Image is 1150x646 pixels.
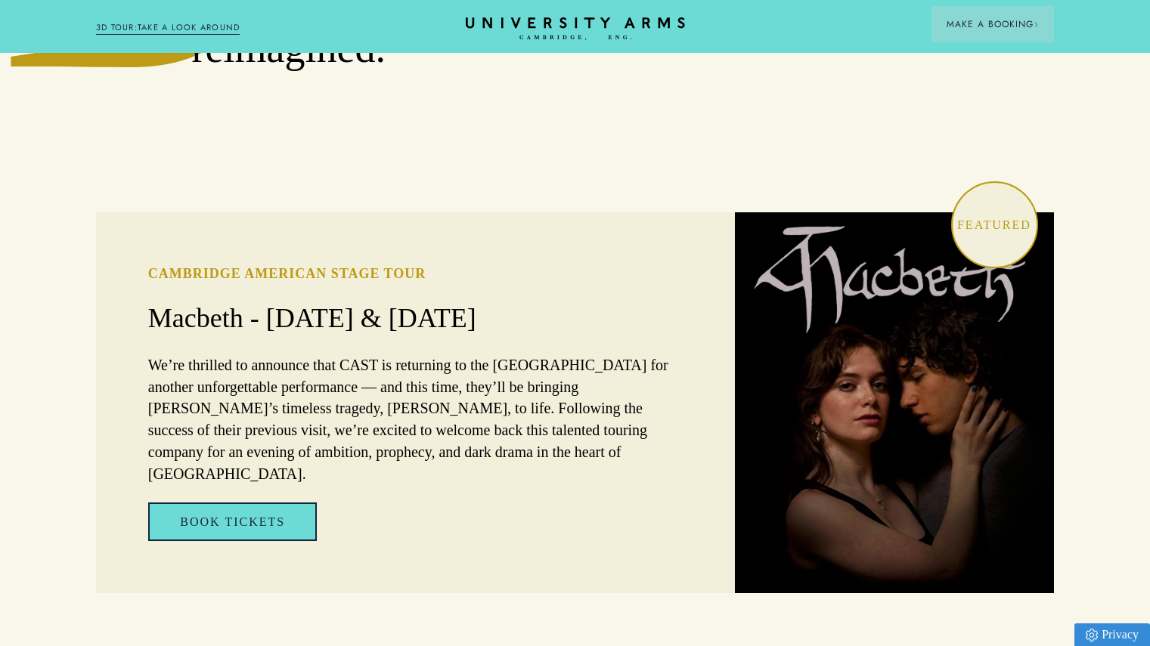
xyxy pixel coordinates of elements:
[951,212,1037,237] p: Featured
[735,212,1054,593] img: image-2afd42af0e8552ced81c04bf7ada0ddbd7141ef6-2592x3455-jpg
[148,502,317,542] a: Book Tickets
[1074,623,1150,646] a: Privacy
[947,17,1039,31] span: Make a Booking
[1086,629,1098,641] img: Privacy
[1034,22,1039,27] img: Arrow icon
[466,17,685,41] a: Home
[931,6,1054,42] button: Make a BookingArrow icon
[96,21,240,35] a: 3D TOUR:TAKE A LOOK AROUND
[148,354,683,485] p: We’re thrilled to announce that CAST is returning to the [GEOGRAPHIC_DATA] for another unforgetta...
[148,264,683,283] h3: Cambridge American Stage Tour
[148,301,683,337] h2: Macbeth - [DATE] & [DATE]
